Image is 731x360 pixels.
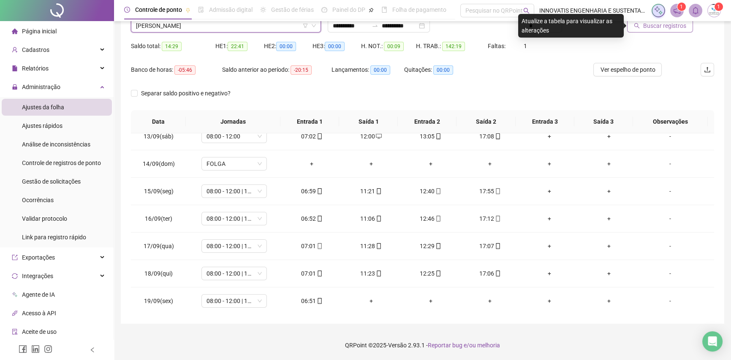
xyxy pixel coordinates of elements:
[586,159,632,168] div: +
[375,188,382,194] span: mobile
[22,215,67,222] span: Validar protocolo
[44,345,52,353] span: instagram
[22,104,64,111] span: Ajustes da folha
[527,214,573,223] div: +
[673,7,681,14] span: notification
[600,65,655,74] span: Ver espelho de ponto
[408,241,454,251] div: 12:29
[375,243,382,249] span: mobile
[435,243,441,249] span: mobile
[494,243,501,249] span: mobile
[627,19,693,32] button: Buscar registros
[339,110,398,133] th: Saída 1
[467,296,513,306] div: +
[467,159,513,168] div: +
[433,65,453,75] span: 00:00
[207,185,262,198] span: 08:00 - 12:00 | 13:00 - 17:00
[22,234,86,241] span: Link para registro rápido
[467,132,513,141] div: 17:08
[313,41,361,51] div: HE 3:
[348,241,394,251] div: 11:28
[384,42,404,51] span: 00:09
[271,6,314,13] span: Gestão de férias
[316,216,323,222] span: mobile
[494,133,501,139] span: mobile
[22,84,60,90] span: Administração
[645,296,695,306] div: -
[260,7,266,13] span: sun
[22,197,54,203] span: Ocorrências
[289,241,335,251] div: 07:01
[22,273,53,279] span: Integrações
[435,216,441,222] span: mobile
[316,243,323,249] span: mobile
[289,159,335,168] div: +
[289,132,335,141] div: 07:02
[325,42,345,51] span: 00:00
[527,296,573,306] div: +
[185,8,190,13] span: pushpin
[467,214,513,223] div: 17:12
[494,216,501,222] span: mobile
[303,23,308,28] span: filter
[12,84,18,90] span: lock
[428,342,500,349] span: Reportar bug e/ou melhoria
[375,216,382,222] span: mobile
[12,47,18,53] span: user-add
[348,269,394,278] div: 11:23
[645,187,695,196] div: -
[574,110,633,133] th: Saída 3
[527,241,573,251] div: +
[586,296,632,306] div: +
[467,187,513,196] div: 17:55
[19,345,27,353] span: facebook
[593,63,662,76] button: Ver espelho de ponto
[144,243,174,249] span: 17/09(qua)
[408,269,454,278] div: 12:25
[708,4,720,17] img: 78280
[645,214,695,223] div: -
[12,329,18,335] span: audit
[207,267,262,280] span: 08:00 - 12:00 | 13:00 - 17:00
[348,187,394,196] div: 11:21
[398,110,457,133] th: Entrada 2
[280,110,339,133] th: Entrada 1
[348,214,394,223] div: 11:06
[702,331,723,352] div: Open Intercom Messenger
[207,212,262,225] span: 08:00 - 12:00 | 13:00 - 17:00
[289,296,335,306] div: 06:51
[145,215,172,222] span: 16/09(ter)
[435,133,441,139] span: mobile
[321,7,327,13] span: dashboard
[22,254,55,261] span: Exportações
[22,328,57,335] span: Aceite de uso
[316,271,323,276] span: mobile
[348,132,394,141] div: 12:00
[375,133,382,139] span: desktop
[114,330,731,360] footer: QRPoint © 2025 - 2.93.1 -
[361,41,416,51] div: H. NOT.:
[264,41,313,51] div: HE 2:
[372,22,378,29] span: swap-right
[645,269,695,278] div: -
[144,188,174,195] span: 15/09(seg)
[12,65,18,71] span: file
[311,23,316,28] span: down
[442,42,465,51] span: 142:19
[645,132,695,141] div: -
[704,66,711,73] span: upload
[586,269,632,278] div: +
[332,65,405,75] div: Lançamentos:
[524,43,527,49] span: 1
[633,110,708,133] th: Observações
[222,65,332,75] div: Saldo anterior ao período:
[12,254,18,260] span: export
[124,7,130,13] span: clock-circle
[144,298,173,304] span: 19/09(sex)
[31,345,40,353] span: linkedin
[144,133,174,140] span: 13/09(sáb)
[22,310,56,317] span: Acesso à API
[381,7,387,13] span: book
[518,14,624,38] div: Atualize a tabela para visualizar as alterações
[527,187,573,196] div: +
